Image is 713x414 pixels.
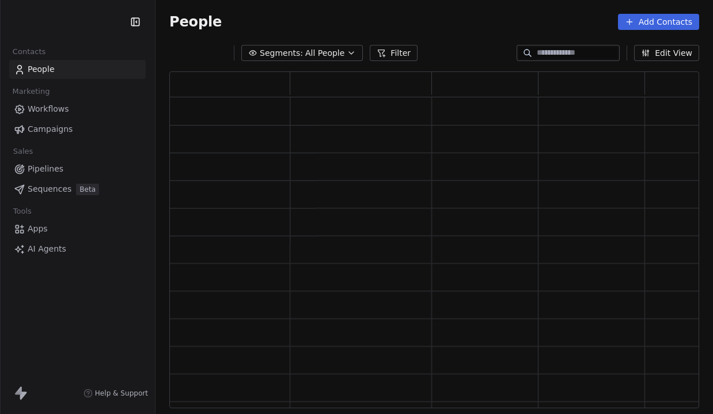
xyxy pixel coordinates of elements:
[9,100,146,119] a: Workflows
[9,159,146,178] a: Pipelines
[9,219,146,238] a: Apps
[28,103,69,115] span: Workflows
[618,14,699,30] button: Add Contacts
[634,45,699,61] button: Edit View
[370,45,418,61] button: Filter
[28,243,66,255] span: AI Agents
[28,223,48,235] span: Apps
[9,240,146,259] a: AI Agents
[76,184,99,195] span: Beta
[260,47,303,59] span: Segments:
[95,389,148,398] span: Help & Support
[84,389,148,398] a: Help & Support
[8,143,38,160] span: Sales
[7,43,51,60] span: Contacts
[28,163,63,175] span: Pipelines
[9,120,146,139] a: Campaigns
[28,63,55,75] span: People
[305,47,344,59] span: All People
[28,123,73,135] span: Campaigns
[169,13,222,31] span: People
[9,180,146,199] a: SequencesBeta
[7,83,55,100] span: Marketing
[28,183,71,195] span: Sequences
[9,60,146,79] a: People
[8,203,36,220] span: Tools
